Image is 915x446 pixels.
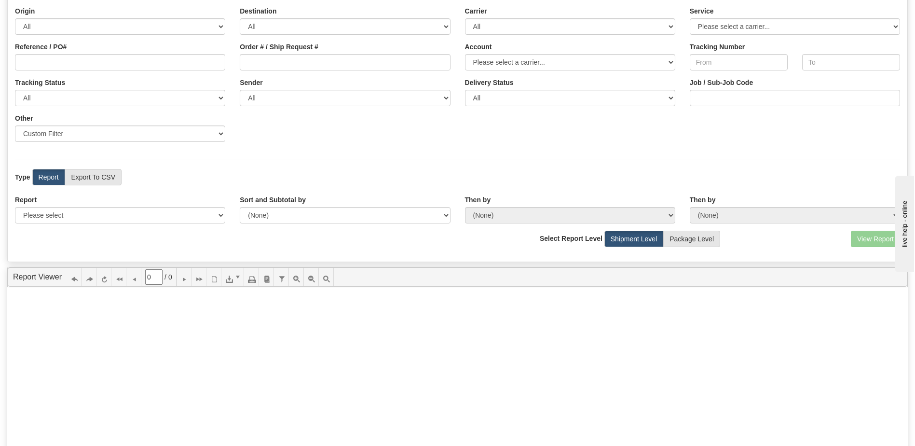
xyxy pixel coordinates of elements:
label: Sender [240,78,262,87]
label: Tracking Number [690,42,745,52]
label: Report [32,169,65,185]
input: From [690,54,788,70]
label: Order # / Ship Request # [240,42,318,52]
label: Service [690,6,714,16]
label: Please ensure data set in report has been RECENTLY tracked from your Shipment History [465,78,514,87]
input: To [802,54,900,70]
span: / [164,272,166,282]
label: Reference / PO# [15,42,67,52]
label: Package Level [663,231,720,247]
label: Then by [465,195,491,205]
select: Please ensure data set in report has been RECENTLY tracked from your Shipment History [465,90,675,106]
button: View Report [851,231,900,247]
label: Sort and Subtotal by [240,195,306,205]
label: Origin [15,6,35,16]
label: Report [15,195,37,205]
label: Then by [690,195,716,205]
div: live help - online [7,8,89,15]
iframe: chat widget [893,174,914,272]
label: Other [15,113,33,123]
label: Carrier [465,6,487,16]
label: Job / Sub-Job Code [690,78,753,87]
label: Tracking Status [15,78,65,87]
label: Type [15,172,30,182]
label: Select Report Level [540,234,602,243]
label: Account [465,42,492,52]
label: Destination [240,6,276,16]
label: Shipment Level [604,231,664,247]
label: Export To CSV [65,169,122,185]
span: 0 [168,272,172,282]
a: Report Viewer [13,273,62,281]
